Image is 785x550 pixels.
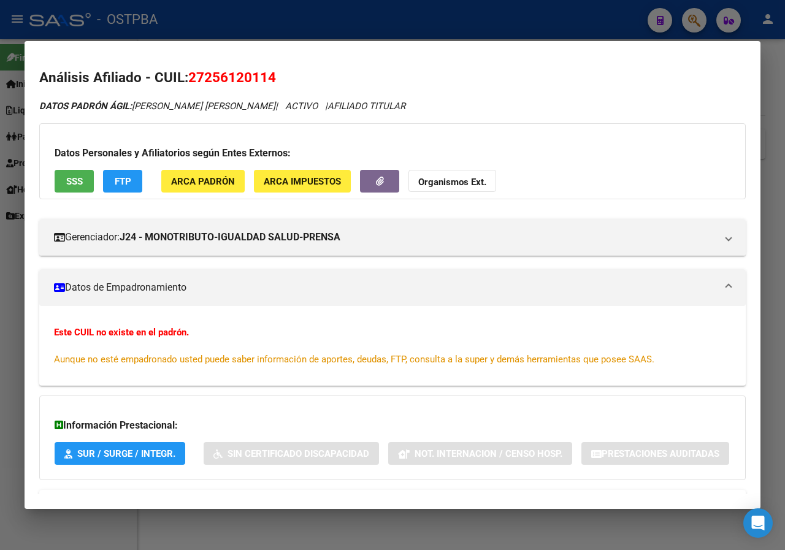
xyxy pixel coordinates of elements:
strong: Este CUIL no existe en el padrón. [54,327,189,338]
strong: DATOS PADRÓN ÁGIL: [39,101,132,112]
span: AFILIADO TITULAR [327,101,405,112]
mat-panel-title: Gerenciador: [54,230,716,245]
h3: Información Prestacional: [55,418,730,433]
i: | ACTIVO | [39,101,405,112]
span: Prestaciones Auditadas [602,448,719,459]
button: FTP [103,170,142,193]
button: SUR / SURGE / INTEGR. [55,442,185,465]
button: ARCA Impuestos [254,170,351,193]
span: SUR / SURGE / INTEGR. [77,448,175,459]
span: Sin Certificado Discapacidad [228,448,369,459]
span: 27256120114 [188,69,276,85]
mat-expansion-panel-header: Gerenciador:J24 - MONOTRIBUTO-IGUALDAD SALUD-PRENSA [39,219,746,256]
strong: Organismos Ext. [418,177,486,188]
button: Organismos Ext. [408,170,496,193]
button: Sin Certificado Discapacidad [204,442,379,465]
div: Datos de Empadronamiento [39,306,746,386]
span: SSS [66,176,83,187]
button: Not. Internacion / Censo Hosp. [388,442,572,465]
h3: Datos Personales y Afiliatorios según Entes Externos: [55,146,730,161]
span: ARCA Padrón [171,176,235,187]
mat-panel-title: Datos de Empadronamiento [54,280,716,295]
button: SSS [55,170,94,193]
strong: J24 - MONOTRIBUTO-IGUALDAD SALUD-PRENSA [120,230,340,245]
button: Prestaciones Auditadas [581,442,729,465]
span: Aunque no esté empadronado usted puede saber información de aportes, deudas, FTP, consulta a la s... [54,354,654,365]
span: Not. Internacion / Censo Hosp. [415,448,562,459]
mat-expansion-panel-header: Datos de Empadronamiento [39,269,746,306]
span: FTP [115,176,131,187]
mat-expansion-panel-header: Aportes y Contribuciones del Afiliado: 27256120114 [39,490,746,519]
span: [PERSON_NAME] [PERSON_NAME] [39,101,275,112]
span: ARCA Impuestos [264,176,341,187]
div: Open Intercom Messenger [743,508,773,538]
h2: Análisis Afiliado - CUIL: [39,67,746,88]
button: ARCA Padrón [161,170,245,193]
